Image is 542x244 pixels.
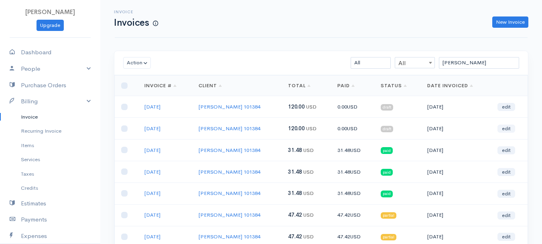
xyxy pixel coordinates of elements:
[337,82,355,89] a: Paid
[144,147,160,154] a: [DATE]
[350,233,361,240] span: USD
[439,57,519,69] input: Search
[331,161,374,182] td: 31.48
[288,82,311,89] a: Total
[123,57,151,69] button: Action
[381,82,407,89] a: Status
[331,204,374,226] td: 47.42
[497,190,515,198] a: edit
[288,147,302,154] span: 31.48
[347,103,357,110] span: USD
[497,233,515,241] a: edit
[395,57,435,68] span: All
[288,190,302,197] span: 31.48
[288,233,302,240] span: 47.42
[306,103,317,110] span: USD
[381,212,396,219] span: partial
[144,125,160,132] a: [DATE]
[25,8,75,16] span: [PERSON_NAME]
[492,16,528,28] a: New Invoice
[303,190,314,197] span: USD
[303,147,314,154] span: USD
[303,211,314,218] span: USD
[199,168,260,175] a: [PERSON_NAME] 101384
[421,204,491,226] td: [DATE]
[497,125,515,133] a: edit
[288,103,305,110] span: 120.00
[199,82,222,89] a: Client
[199,211,260,218] a: [PERSON_NAME] 101384
[350,190,361,197] span: USD
[347,125,357,132] span: USD
[350,147,361,154] span: USD
[331,96,374,118] td: 0.00
[37,20,64,31] a: Upgrade
[497,103,515,111] a: edit
[331,182,374,204] td: 31.48
[199,103,260,110] a: [PERSON_NAME] 101384
[153,20,158,27] span: How to create your first Invoice?
[199,147,260,154] a: [PERSON_NAME] 101384
[421,96,491,118] td: [DATE]
[427,82,473,89] a: Date Invoiced
[381,191,393,197] span: paid
[114,10,158,14] h6: Invoice
[421,118,491,139] td: [DATE]
[144,190,160,197] a: [DATE]
[144,211,160,218] a: [DATE]
[381,234,396,240] span: partial
[144,233,160,240] a: [DATE]
[144,82,177,89] a: Invoice #
[306,125,317,132] span: USD
[114,18,158,28] h1: Invoices
[331,118,374,139] td: 0.00
[288,168,302,175] span: 31.48
[381,169,393,175] span: paid
[331,139,374,161] td: 31.48
[199,125,260,132] a: [PERSON_NAME] 101384
[497,146,515,154] a: edit
[421,182,491,204] td: [DATE]
[199,233,260,240] a: [PERSON_NAME] 101384
[303,233,314,240] span: USD
[199,190,260,197] a: [PERSON_NAME] 101384
[350,211,361,218] span: USD
[303,168,314,175] span: USD
[381,104,393,111] span: draft
[288,125,305,132] span: 120.00
[395,57,434,69] span: All
[381,147,393,154] span: paid
[381,126,393,132] span: draft
[421,161,491,182] td: [DATE]
[288,211,302,218] span: 47.42
[421,139,491,161] td: [DATE]
[497,211,515,219] a: edit
[144,103,160,110] a: [DATE]
[350,168,361,175] span: USD
[144,168,160,175] a: [DATE]
[497,168,515,176] a: edit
